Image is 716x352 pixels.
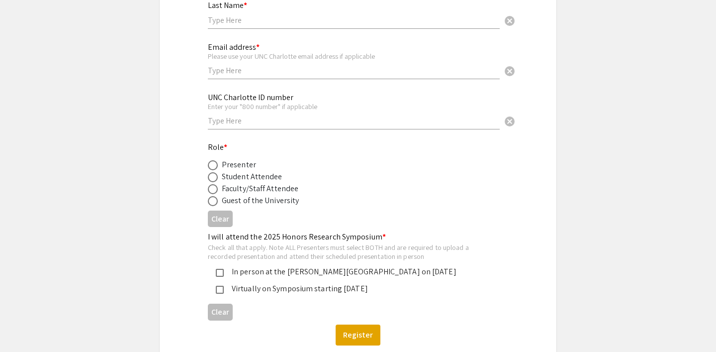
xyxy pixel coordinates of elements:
[500,111,520,131] button: Clear
[208,142,228,152] mat-label: Role
[500,60,520,80] button: Clear
[208,102,500,111] div: Enter your "800 number" if applicable
[222,159,256,171] div: Presenter
[208,52,500,61] div: Please use your UNC Charlotte email address if applicable
[222,195,299,207] div: Guest of the University
[504,116,516,127] span: cancel
[7,307,42,345] iframe: Chat
[222,183,298,195] div: Faculty/Staff Attendee
[224,266,484,278] div: In person at the [PERSON_NAME][GEOGRAPHIC_DATA] on [DATE]
[336,325,380,346] button: Register
[208,116,500,126] input: Type Here
[208,232,386,242] mat-label: I will attend the 2025 Honors Research Symposium
[504,65,516,77] span: cancel
[208,243,492,260] div: Check all that apply. Note ALL Presenters must select BOTH and are required to upload a recorded ...
[208,211,233,227] button: Clear
[208,42,260,52] mat-label: Email address
[222,171,282,183] div: Student Attendee
[208,92,293,103] mat-label: UNC Charlotte ID number
[208,65,500,76] input: Type Here
[224,283,484,295] div: Virtually on Symposium starting [DATE]
[504,15,516,27] span: cancel
[208,304,233,320] button: Clear
[500,10,520,30] button: Clear
[208,15,500,25] input: Type Here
